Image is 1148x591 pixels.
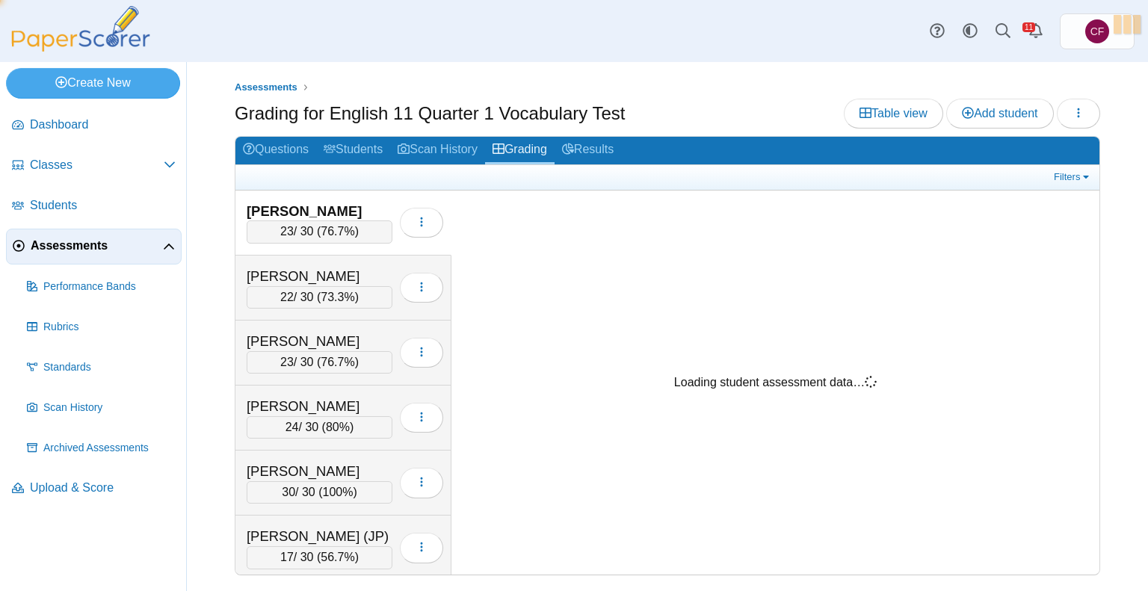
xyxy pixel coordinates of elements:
[6,108,182,143] a: Dashboard
[282,486,295,498] span: 30
[321,356,354,368] span: 76.7%
[6,6,155,52] img: PaperScorer
[247,546,392,569] div: / 30 ( )
[6,471,182,507] a: Upload & Score
[43,441,176,456] span: Archived Assessments
[235,101,626,126] h1: Grading for English 11 Quarter 1 Vocabulary Test
[962,107,1037,120] span: Add student
[31,238,163,254] span: Assessments
[43,360,176,375] span: Standards
[280,551,294,563] span: 17
[235,137,316,164] a: Questions
[326,421,350,433] span: 80%
[30,197,176,214] span: Students
[1060,13,1135,49] a: Christa Fredrickson
[844,99,943,129] a: Table view
[247,267,392,286] div: [PERSON_NAME]
[235,81,297,93] span: Assessments
[247,220,392,243] div: / 30 ( )
[280,291,294,303] span: 22
[323,486,354,498] span: 100%
[30,157,164,173] span: Classes
[286,421,299,433] span: 24
[6,41,155,54] a: PaperScorer
[247,351,392,374] div: / 30 ( )
[280,356,294,368] span: 23
[485,137,555,164] a: Grading
[321,291,354,303] span: 73.3%
[6,188,182,224] a: Students
[247,202,392,221] div: [PERSON_NAME]
[390,137,485,164] a: Scan History
[247,397,392,416] div: [PERSON_NAME]
[1090,26,1105,37] span: Christa Fredrickson
[21,390,182,426] a: Scan History
[43,320,176,335] span: Rubrics
[321,225,354,238] span: 76.7%
[21,350,182,386] a: Standards
[30,480,176,496] span: Upload & Score
[860,107,928,120] span: Table view
[43,279,176,294] span: Performance Bands
[247,332,392,351] div: [PERSON_NAME]
[231,78,301,97] a: Assessments
[30,117,176,133] span: Dashboard
[247,286,392,309] div: / 30 ( )
[21,309,182,345] a: Rubrics
[6,68,180,98] a: Create New
[247,462,392,481] div: [PERSON_NAME]
[316,137,390,164] a: Students
[321,551,354,563] span: 56.7%
[247,481,392,504] div: / 30 ( )
[21,269,182,305] a: Performance Bands
[674,374,877,391] div: Loading student assessment data…
[43,400,176,415] span: Scan History
[555,137,621,164] a: Results
[1050,170,1096,185] a: Filters
[6,148,182,184] a: Classes
[946,99,1053,129] a: Add student
[21,430,182,466] a: Archived Assessments
[280,225,294,238] span: 23
[247,527,392,546] div: [PERSON_NAME] (JP)
[247,416,392,439] div: / 30 ( )
[6,229,182,264] a: Assessments
[1085,19,1109,43] span: Christa Fredrickson
[1019,15,1052,48] a: Alerts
